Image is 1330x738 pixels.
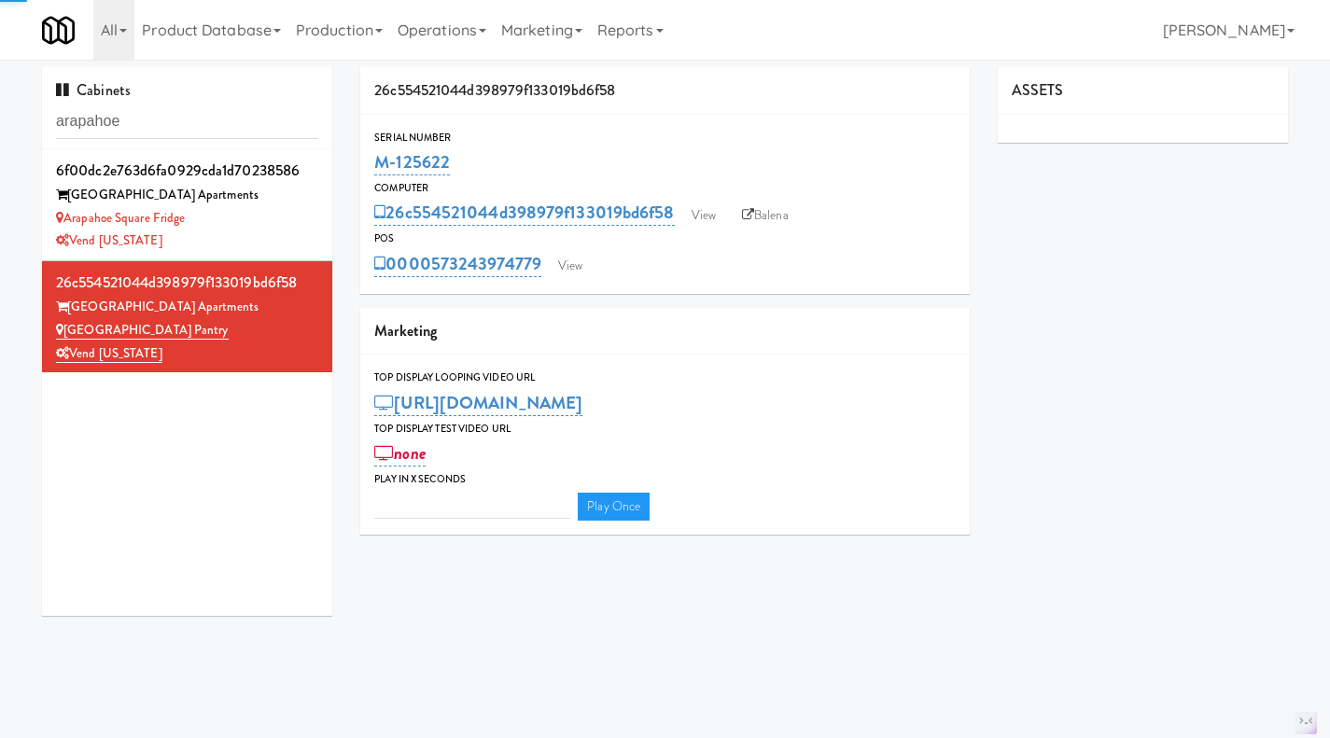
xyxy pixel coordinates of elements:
div: [GEOGRAPHIC_DATA] Apartments [56,296,318,319]
a: none [374,440,426,466]
div: 26c554521044d398979f133019bd6f58 [56,269,318,297]
span: ASSETS [1012,79,1064,101]
a: Vend [US_STATE] [56,231,162,249]
a: Vend [US_STATE] [56,344,162,363]
img: Micromart [42,14,75,47]
a: Balena [733,202,798,230]
div: 26c554521044d398979f133019bd6f58 [360,67,970,115]
div: Serial Number [374,129,956,147]
span: Cabinets [56,79,131,101]
div: 6f00dc2e763d6fa0929cda1d70238586 [56,157,318,185]
div: Top Display Looping Video Url [374,369,956,387]
a: 26c554521044d398979f133019bd6f58 [374,200,674,226]
li: 26c554521044d398979f133019bd6f58[GEOGRAPHIC_DATA] Apartments [GEOGRAPHIC_DATA] PantryVend [US_STATE] [42,261,332,372]
span: Marketing [374,320,437,341]
a: View [549,252,592,280]
a: Play Once [578,493,650,521]
a: Arapahoe Square Fridge [56,209,185,227]
a: View [682,202,725,230]
a: 0000573243974779 [374,251,541,277]
a: [URL][DOMAIN_NAME] [374,390,582,416]
input: Search cabinets [56,104,318,139]
li: 6f00dc2e763d6fa0929cda1d70238586[GEOGRAPHIC_DATA] Apartments Arapahoe Square FridgeVend [US_STATE] [42,149,332,261]
a: M-125622 [374,149,450,175]
div: Play in X seconds [374,470,956,489]
div: POS [374,230,956,248]
a: [GEOGRAPHIC_DATA] Pantry [56,321,229,340]
div: Computer [374,179,956,198]
div: [GEOGRAPHIC_DATA] Apartments [56,184,318,207]
div: Top Display Test Video Url [374,420,956,439]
